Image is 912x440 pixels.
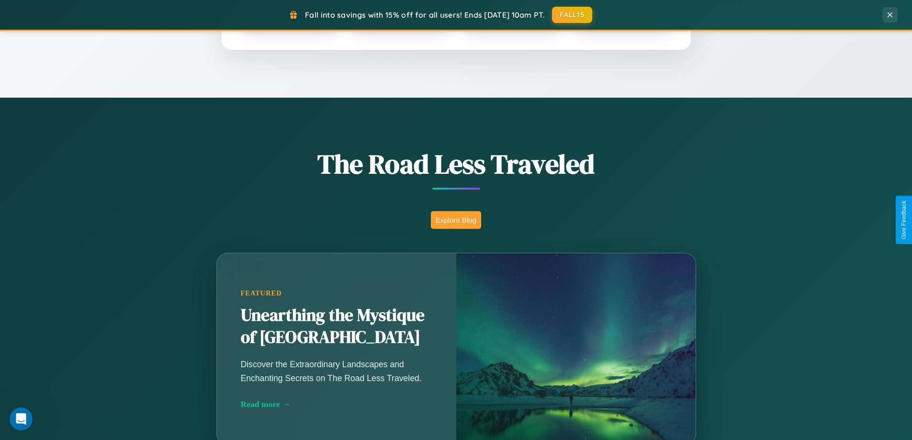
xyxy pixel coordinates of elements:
span: Fall into savings with 15% off for all users! Ends [DATE] 10am PT. [305,10,545,20]
div: Featured [241,289,432,297]
p: Discover the Extraordinary Landscapes and Enchanting Secrets on The Road Less Traveled. [241,358,432,384]
h2: Unearthing the Mystique of [GEOGRAPHIC_DATA] [241,305,432,349]
div: Read more → [241,399,432,409]
div: Give Feedback [901,201,907,239]
button: FALL15 [552,7,592,23]
h1: The Road Less Traveled [169,146,743,182]
iframe: Intercom live chat [10,407,33,430]
button: Explore Blog [431,211,481,229]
